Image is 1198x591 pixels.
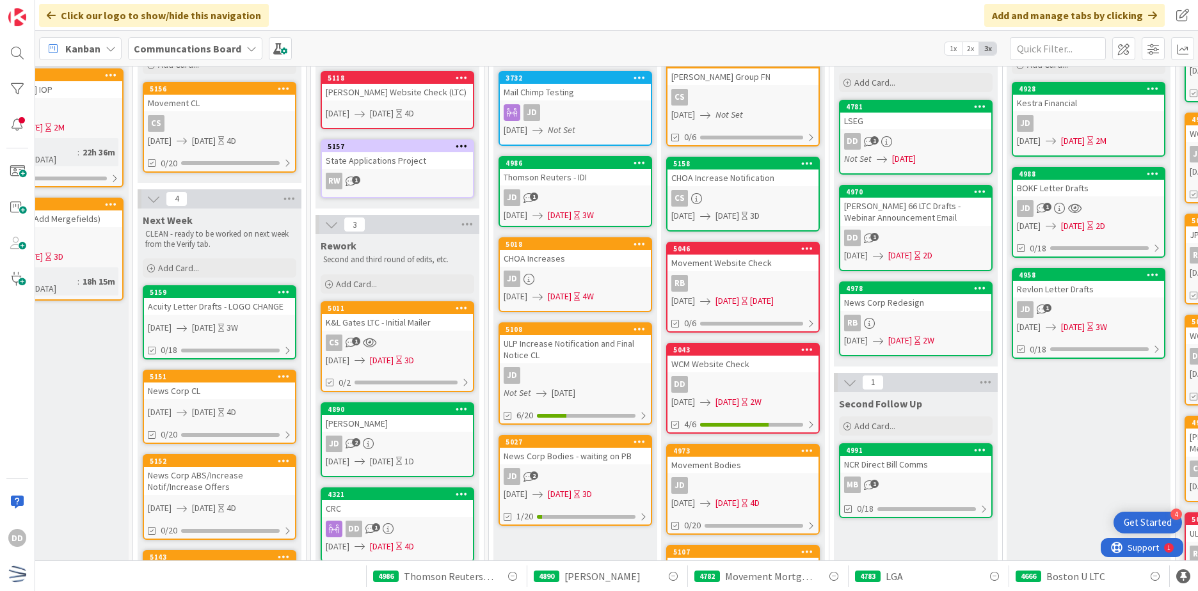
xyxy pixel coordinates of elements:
div: 4D [750,496,760,510]
div: 5159 [150,288,295,297]
span: [DATE] [1061,219,1085,233]
span: [DATE] [671,395,695,409]
span: 1 [352,337,360,345]
div: 5156Movement CL [144,83,295,111]
div: [PERSON_NAME] [322,415,473,432]
div: 4986 [506,159,651,168]
div: Kestra Financial [1013,95,1164,111]
div: DD [671,376,688,393]
span: 1 [530,193,538,201]
div: 5046 [667,243,819,255]
div: 4973Movement Bodies [667,445,819,473]
span: Add Card... [854,420,895,432]
div: 5159Acuity Letter Drafts - LOGO CHANGE [144,287,295,315]
div: DD [667,376,819,393]
div: [PERSON_NAME] 66 LTC Drafts - Webinar Announcement Email [840,198,991,226]
div: 5027News Corp Bodies - waiting on PB [500,436,651,464]
div: 4958 [1013,269,1164,281]
div: JD [322,436,473,452]
div: WCM Website Check [667,356,819,372]
div: JD [671,477,688,494]
div: JD [504,271,520,287]
div: 5118 [328,74,473,83]
span: [DATE] [548,487,571,501]
div: JD [1013,200,1164,217]
div: 4991 [846,446,991,455]
span: [DATE] [1017,320,1041,334]
div: CRC [322,500,473,517]
span: [DATE] [671,496,695,510]
div: 4D [227,134,236,148]
div: 5159 [144,287,295,298]
span: [DATE] [1017,219,1041,233]
span: Add Card... [854,77,895,88]
span: 0/20 [684,519,701,532]
span: [DATE] [1061,134,1085,148]
div: Movement Website Check [667,255,819,271]
div: 5118 [322,72,473,84]
div: JD [1017,301,1034,318]
div: 4321 [328,490,473,499]
a: 5046Movement Website CheckRB[DATE][DATE][DATE]0/6 [666,242,820,333]
div: DD [322,521,473,537]
div: 3W [582,209,594,222]
div: JD [1017,200,1034,217]
img: Visit kanbanzone.com [8,8,26,26]
a: 4781LSEGDDNot Set[DATE] [839,100,993,175]
div: 5107 [667,546,819,558]
div: 4781 [840,101,991,113]
span: [DATE] [148,406,172,419]
div: 2M [1096,134,1106,148]
div: 4988 [1013,168,1164,180]
div: JD [500,367,651,384]
div: 3732 [500,72,651,84]
div: 2D [1096,219,1105,233]
div: 4991NCR Direct Bill Comms [840,445,991,473]
div: 3D [54,250,63,264]
div: 4973 [673,446,819,455]
div: Open Get Started checklist, remaining modules: 4 [1114,512,1182,533]
div: CS [322,335,473,351]
span: [DATE] [192,406,216,419]
div: JD [504,468,520,485]
a: 5011K&L Gates LTC - Initial MailerCS[DATE][DATE]3D0/2 [321,301,474,392]
div: 5157 [322,141,473,152]
span: 1 [870,136,879,145]
span: [DATE] [548,209,571,222]
a: 4988BOKF Letter DraftsJD[DATE][DATE]2D0/18 [1012,167,1165,258]
div: 5151 [150,372,295,381]
i: Not Set [548,124,575,136]
div: 5011 [328,304,473,313]
span: [DATE] [504,209,527,222]
div: 4928Kestra Financial [1013,83,1164,111]
div: 5157State Applications Project [322,141,473,169]
span: [DATE] [192,134,216,148]
div: 1D [404,455,414,468]
span: [DATE] [148,321,172,335]
div: 3W [1096,320,1107,334]
div: CHOA Increase Notification [667,169,819,186]
div: 4986Thomson Reuters - IDI [500,157,651,185]
a: 3732Mail Chimp TestingJD[DATE]Not Set [499,71,652,146]
div: 5108ULP Increase Notification and Final Notice CL [500,324,651,363]
i: Not Set [715,109,743,120]
div: 3732Mail Chimp Testing [500,72,651,100]
div: 22h 36m [79,145,118,159]
div: 5151News Corp CL [144,371,295,399]
a: 5157State Applications ProjectRW [321,139,474,198]
span: 6/20 [516,409,533,422]
div: 5027 [500,436,651,448]
div: MB [844,477,861,493]
div: MB [840,477,991,493]
span: 0/6 [684,317,696,330]
div: 5018 [506,240,651,249]
div: 5152 [150,457,295,466]
span: [DATE] [888,249,912,262]
div: 2D [923,249,932,262]
div: 3D [750,209,760,223]
div: Movement Bodies [667,457,819,473]
div: 4890[PERSON_NAME] [322,404,473,432]
div: DD [844,133,861,150]
div: Thomson Reuters - IDI [500,169,651,185]
a: 4928Kestra FinancialJD[DATE][DATE]2M [1012,82,1165,157]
